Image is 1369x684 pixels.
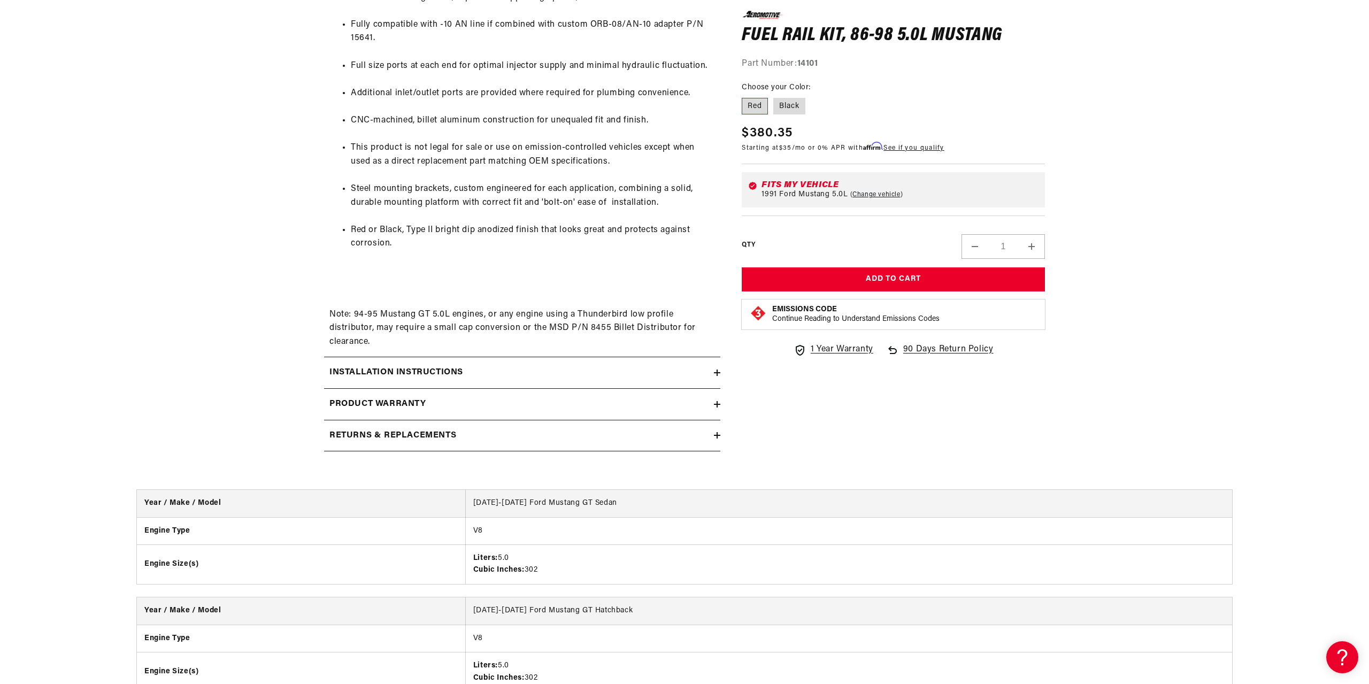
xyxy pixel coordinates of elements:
[772,305,837,313] strong: Emissions Code
[811,342,873,356] span: 1 Year Warranty
[742,27,1045,44] h1: Fuel Rail Kit, 86-98 5.0L Mustang
[329,397,426,411] h2: Product warranty
[779,145,792,151] span: $35
[762,190,848,199] span: 1991 Ford Mustang 5.0L
[351,87,715,101] li: Additional inlet/outlet ports are provided where required for plumbing convenience.
[351,141,715,168] li: This product is not legal for sale or use on emission-controlled vehicles except when used as a d...
[473,566,525,574] strong: Cubic Inches:
[742,267,1045,291] button: Add to Cart
[742,240,755,249] label: QTY
[351,18,715,45] li: Fully compatible with -10 AN line if combined with custom ORB-08/AN-10 adapter P/N 15641.
[742,97,768,114] label: Red
[863,142,882,150] span: Affirm
[886,342,994,367] a: 90 Days Return Policy
[137,545,465,584] th: Engine Size(s)
[773,97,805,114] label: Black
[329,366,463,380] h2: Installation Instructions
[742,124,793,143] span: $380.35
[324,420,720,451] summary: Returns & replacements
[742,81,811,93] legend: Choose your Color:
[324,389,720,420] summary: Product warranty
[465,517,1232,544] td: V8
[351,59,715,73] li: Full size ports at each end for optimal injector supply and minimal hydraulic fluctuation.
[465,545,1232,584] td: 5.0 302
[137,490,465,517] th: Year / Make / Model
[137,625,465,652] th: Engine Type
[465,597,1232,625] td: [DATE]-[DATE] Ford Mustang GT Hatchback
[137,517,465,544] th: Engine Type
[324,357,720,388] summary: Installation Instructions
[742,57,1045,71] div: Part Number:
[473,662,498,670] strong: Liters:
[329,429,456,443] h2: Returns & replacements
[772,314,940,324] p: Continue Reading to Understand Emissions Codes
[465,625,1232,652] td: V8
[473,554,498,562] strong: Liters:
[797,59,818,68] strong: 14101
[137,597,465,625] th: Year / Make / Model
[762,181,1039,189] div: Fits my vehicle
[742,143,944,153] p: Starting at /mo or 0% APR with .
[473,674,525,682] strong: Cubic Inches:
[465,490,1232,517] td: [DATE]-[DATE] Ford Mustang GT Sedan
[903,342,994,367] span: 90 Days Return Policy
[850,190,903,199] a: Change vehicle
[351,224,715,251] li: Red or Black, Type II bright dip anodized finish that looks great and protects against corrosion.
[351,114,715,128] li: CNC-machined, billet aluminum construction for unequaled fit and finish.
[794,342,873,356] a: 1 Year Warranty
[883,145,944,151] a: See if you qualify - Learn more about Affirm Financing (opens in modal)
[750,304,767,321] img: Emissions code
[772,304,940,324] button: Emissions CodeContinue Reading to Understand Emissions Codes
[351,182,715,210] li: Steel mounting brackets, custom engineered for each application, combining a solid, durable mount...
